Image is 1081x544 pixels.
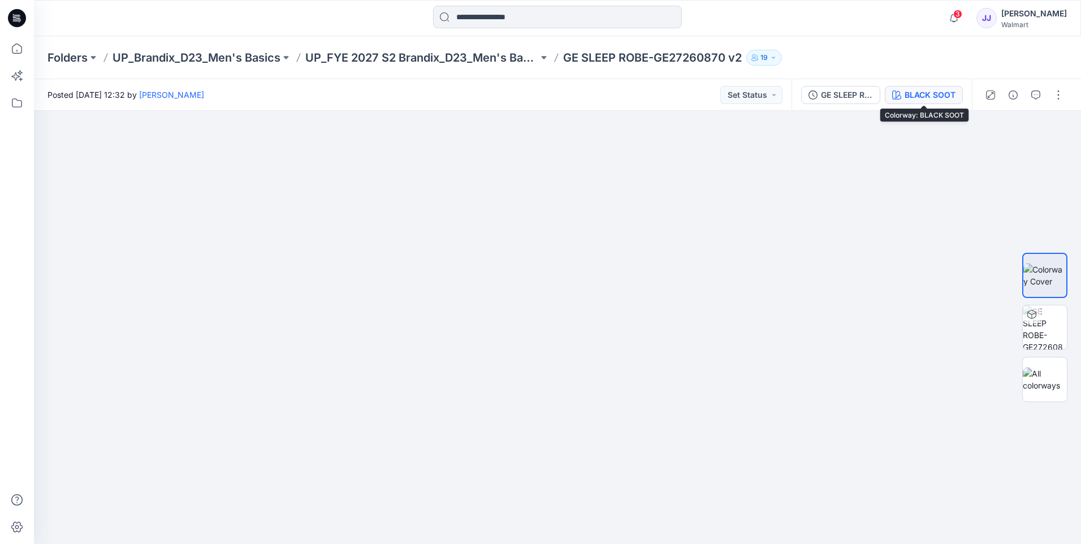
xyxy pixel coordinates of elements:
[47,89,204,101] span: Posted [DATE] 12:32 by
[563,50,742,66] p: GE SLEEP ROBE-GE27260870 v2
[1004,86,1022,104] button: Details
[1001,20,1067,29] div: Walmart
[746,50,782,66] button: 19
[760,51,768,64] p: 19
[113,50,280,66] a: UP_Brandix_D23_Men's Basics
[47,50,88,66] a: Folders
[953,10,962,19] span: 3
[905,89,955,101] div: BLACK SOOT
[305,50,538,66] a: UP_FYE 2027 S2 Brandix_D23_Men's Basics- [PERSON_NAME]
[821,89,873,101] div: GE SLEEP ROBE-GE27260870
[885,86,963,104] button: BLACK SOOT
[801,86,880,104] button: GE SLEEP ROBE-GE27260870
[1023,368,1067,391] img: All colorways
[976,8,997,28] div: JJ
[1001,7,1067,20] div: [PERSON_NAME]
[1023,305,1067,349] img: GE SLEEP ROBE-GE27260870 BLACK SOOT
[139,90,204,100] a: [PERSON_NAME]
[1023,264,1066,287] img: Colorway Cover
